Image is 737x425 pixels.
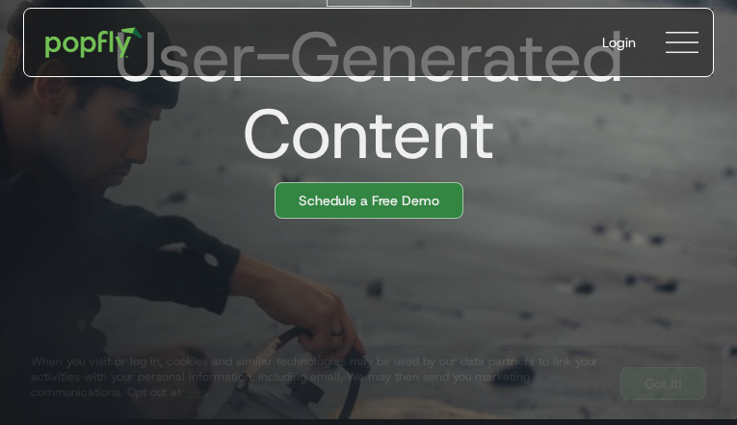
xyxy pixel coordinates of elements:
[32,13,156,71] a: home
[602,33,636,52] div: Login
[587,17,651,67] a: Login
[8,18,714,173] h1: User-Generated Content
[620,367,706,400] a: Got It!
[181,385,205,400] a: here
[275,182,463,219] a: Schedule a Free Demo
[31,354,605,400] div: When you visit or log in, cookies and similar technologies may be used by our data partners to li...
